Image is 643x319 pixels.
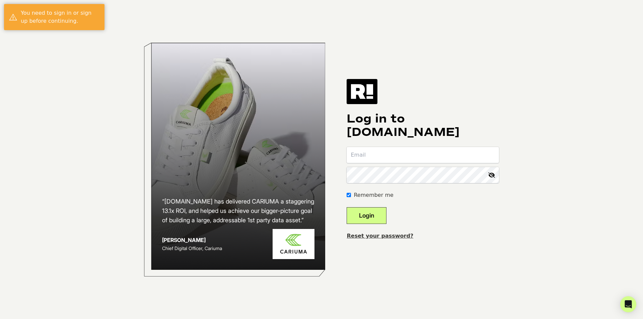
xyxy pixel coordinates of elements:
input: Email [347,147,499,163]
strong: [PERSON_NAME] [162,237,206,243]
div: You need to sign in or sign up before continuing. [21,9,99,25]
img: Retention.com [347,79,377,104]
span: Chief Digital Officer, Cariuma [162,245,222,251]
a: Reset your password? [347,233,413,239]
img: Cariuma [273,229,314,259]
label: Remember me [354,191,393,199]
h1: Log in to [DOMAIN_NAME] [347,112,499,139]
h2: “[DOMAIN_NAME] has delivered CARIUMA a staggering 13.1x ROI, and helped us achieve our bigger-pic... [162,197,315,225]
button: Login [347,207,386,224]
div: Open Intercom Messenger [620,296,636,312]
